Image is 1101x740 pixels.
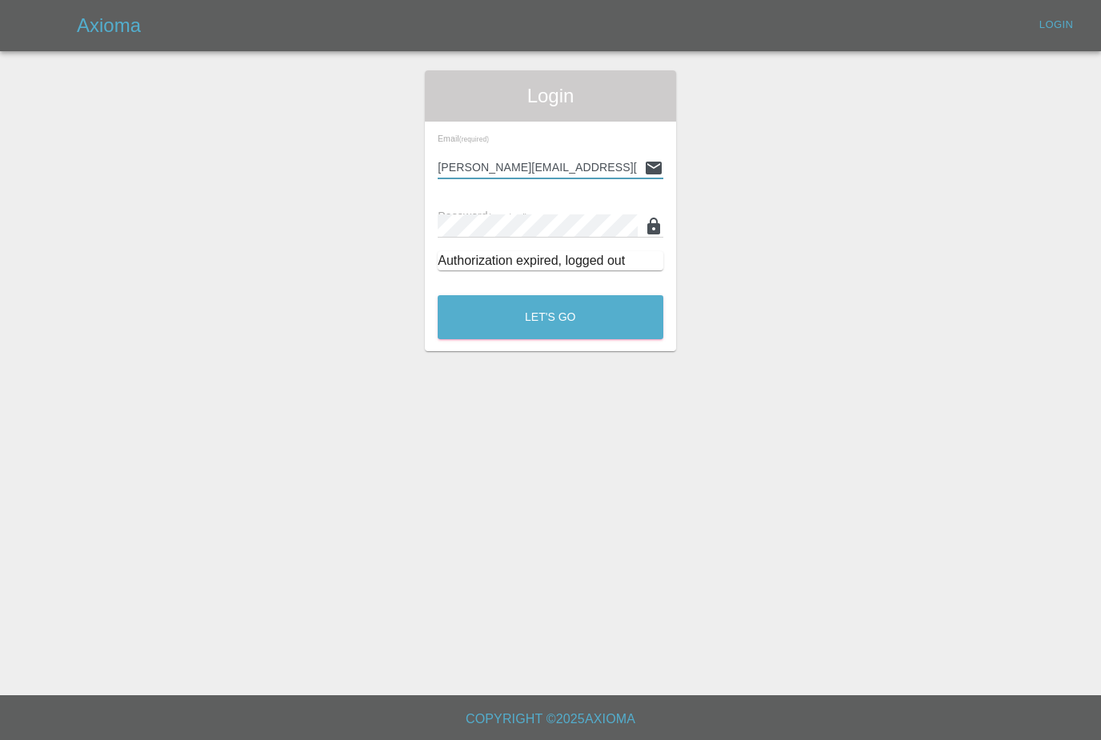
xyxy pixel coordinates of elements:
[13,708,1088,730] h6: Copyright © 2025 Axioma
[488,212,528,222] small: (required)
[77,13,141,38] h5: Axioma
[1031,13,1082,38] a: Login
[438,83,663,109] span: Login
[459,136,489,143] small: (required)
[438,251,663,270] div: Authorization expired, logged out
[438,295,663,339] button: Let's Go
[438,134,489,143] span: Email
[438,210,527,222] span: Password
